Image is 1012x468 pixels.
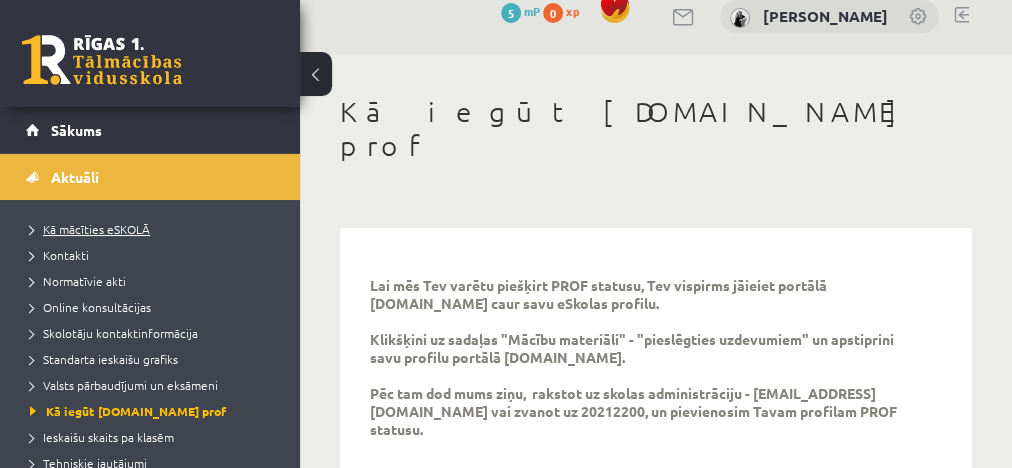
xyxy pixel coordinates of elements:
span: Standarta ieskaišu grafiks [30,351,178,367]
span: xp [566,3,579,19]
a: 5 mP [501,3,540,19]
a: Online konsultācijas [30,298,280,316]
a: Valsts pārbaudījumi un eksāmeni [30,376,280,394]
span: Aktuāli [51,168,99,186]
span: Sākums [51,121,102,139]
a: 0 xp [543,3,589,19]
a: Kā mācīties eSKOLĀ [30,220,280,238]
span: Ieskaišu skaits pa klasēm [30,429,174,445]
span: Skolotāju kontaktinformācija [30,325,198,341]
a: Rīgas 1. Tālmācības vidusskola [22,35,182,85]
img: Katrīna Zjukova [730,8,750,28]
a: Normatīvie akti [30,272,280,290]
span: Kontakti [30,247,89,263]
span: Kā iegūt [DOMAIN_NAME] prof [30,403,226,419]
a: Standarta ieskaišu grafiks [30,350,280,368]
a: Ieskaišu skaits pa klasēm [30,428,280,446]
span: Kā mācīties eSKOLĀ [30,221,150,237]
span: 0 [543,3,563,23]
span: mP [524,3,540,19]
a: Sākums [26,107,275,153]
h1: Kā iegūt [DOMAIN_NAME] prof [340,95,972,162]
a: Kā iegūt [DOMAIN_NAME] prof [30,402,280,420]
span: 5 [501,3,521,23]
a: [PERSON_NAME] [763,6,888,26]
span: Valsts pārbaudījumi un eksāmeni [30,377,218,393]
a: Skolotāju kontaktinformācija [30,324,280,342]
span: Online konsultācijas [30,299,151,315]
span: Normatīvie akti [30,273,126,289]
a: Kontakti [30,246,280,264]
a: Aktuāli [26,154,275,200]
p: Lai mēs Tev varētu piešķirt PROF statusu, Tev vispirms jāieiet portālā [DOMAIN_NAME] caur savu eS... [370,276,912,438]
